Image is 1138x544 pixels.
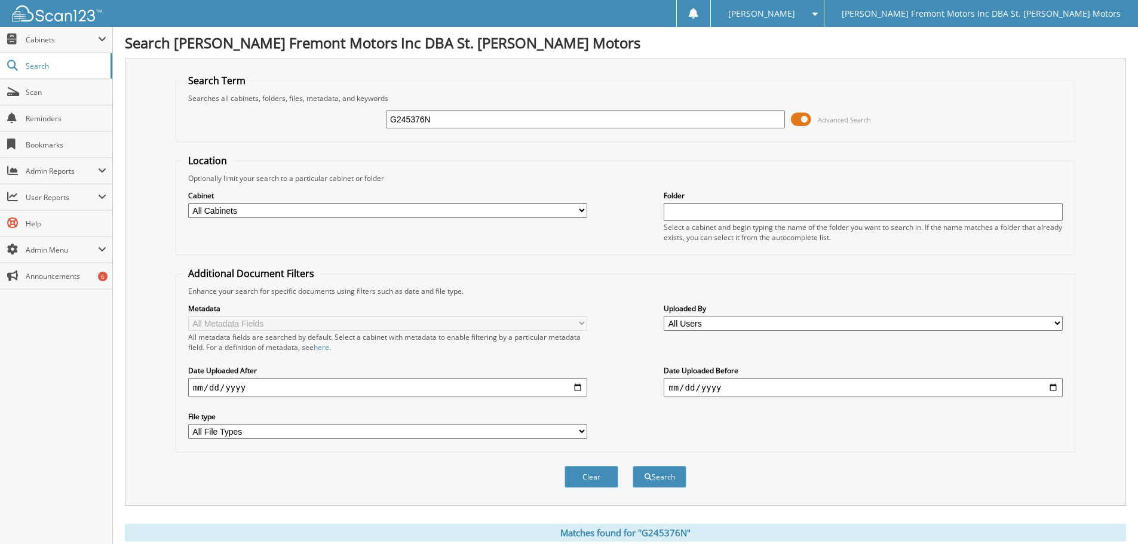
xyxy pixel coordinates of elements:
span: Advanced Search [818,115,871,124]
span: User Reports [26,192,98,202]
a: here [314,342,329,352]
span: [PERSON_NAME] [728,10,795,17]
label: Date Uploaded Before [664,365,1063,376]
label: Date Uploaded After [188,365,587,376]
span: [PERSON_NAME] Fremont Motors Inc DBA St. [PERSON_NAME] Motors [842,10,1121,17]
input: end [664,378,1063,397]
span: Search [26,61,105,71]
span: Scan [26,87,106,97]
label: Folder [664,190,1063,201]
div: Searches all cabinets, folders, files, metadata, and keywords [182,93,1069,103]
span: Bookmarks [26,140,106,150]
div: Matches found for "G245376N" [125,524,1126,542]
label: Metadata [188,303,587,314]
div: Optionally limit your search to a particular cabinet or folder [182,173,1069,183]
div: 6 [98,272,108,281]
span: Help [26,219,106,229]
div: All metadata fields are searched by default. Select a cabinet with metadata to enable filtering b... [188,332,587,352]
label: Uploaded By [664,303,1063,314]
span: Reminders [26,113,106,124]
button: Search [633,466,686,488]
input: start [188,378,587,397]
img: scan123-logo-white.svg [12,5,102,21]
h1: Search [PERSON_NAME] Fremont Motors Inc DBA St. [PERSON_NAME] Motors [125,33,1126,53]
div: Select a cabinet and begin typing the name of the folder you want to search in. If the name match... [664,222,1063,242]
button: Clear [565,466,618,488]
legend: Location [182,154,233,167]
label: Cabinet [188,190,587,201]
span: Cabinets [26,35,98,45]
legend: Additional Document Filters [182,267,320,280]
span: Admin Reports [26,166,98,176]
div: Enhance your search for specific documents using filters such as date and file type. [182,286,1069,296]
legend: Search Term [182,74,251,87]
span: Announcements [26,271,106,281]
label: File type [188,411,587,422]
span: Admin Menu [26,245,98,255]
